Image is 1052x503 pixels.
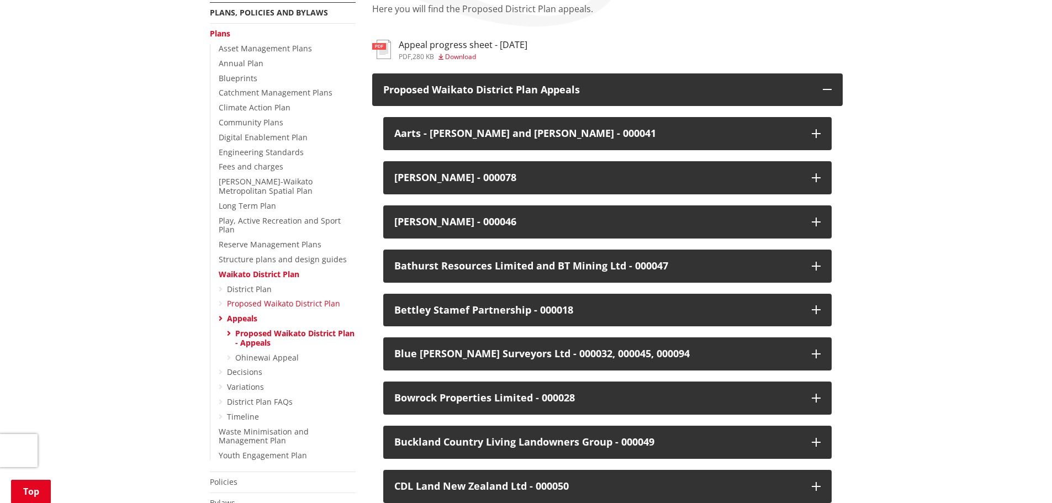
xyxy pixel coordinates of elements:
[394,305,801,316] div: Bettley Stamef Partnership - 000018
[219,161,283,172] a: Fees and charges
[383,117,832,150] button: Aarts - [PERSON_NAME] and [PERSON_NAME] - 000041
[227,411,259,422] a: Timeline
[227,313,257,324] a: Appeals
[235,328,355,348] a: Proposed Waikato District Plan - Appeals
[219,200,276,211] a: Long Term Plan
[219,450,307,460] a: Youth Engagement Plan
[210,476,237,487] a: Policies
[219,426,309,446] a: Waste Minimisation and Management Plan
[383,294,832,327] button: Bettley Stamef Partnership - 000018
[219,43,312,54] a: Asset Management Plans
[372,73,843,107] button: Proposed Waikato District Plan Appeals
[399,52,411,61] span: pdf
[383,426,832,459] button: Buckland Country Living Landowners Group - 000049
[372,2,843,29] p: Here you will find the Proposed District Plan appeals.
[219,73,257,83] a: Blueprints
[219,269,299,279] a: Waikato District Plan
[413,52,434,61] span: 280 KB
[394,437,801,448] div: Buckland Country Living Landowners Group - 000049
[227,284,272,294] a: District Plan
[394,172,801,183] div: [PERSON_NAME] - 000078
[219,147,304,157] a: Engineering Standards
[383,470,832,503] button: CDL Land New Zealand Ltd - 000050
[219,239,321,250] a: Reserve Management Plans
[394,128,801,139] div: Aarts - [PERSON_NAME] and [PERSON_NAME] - 000041
[219,215,341,235] a: Play, Active Recreation and Sport Plan
[394,348,801,359] div: Blue [PERSON_NAME] Surveyors Ltd - 000032, 000045, 000094
[219,132,308,142] a: Digital Enablement Plan
[383,205,832,239] button: [PERSON_NAME] - 000046
[394,216,801,227] div: [PERSON_NAME] - 000046
[210,28,230,39] a: Plans
[394,261,801,272] div: Bathurst Resources Limited and BT Mining Ltd - 000047
[383,250,832,283] button: Bathurst Resources Limited and BT Mining Ltd - 000047
[383,84,812,96] p: Proposed Waikato District Plan Appeals
[394,481,801,492] div: CDL Land New Zealand Ltd - 000050
[227,298,340,309] a: Proposed Waikato District Plan
[11,480,51,503] a: Top
[383,382,832,415] button: Bowrock Properties Limited - 000028
[1001,457,1041,496] iframe: Messenger Launcher
[372,40,391,59] img: document-pdf.svg
[383,337,832,370] button: Blue [PERSON_NAME] Surveyors Ltd - 000032, 000045, 000094
[399,40,527,50] h3: Appeal progress sheet - [DATE]
[219,117,283,128] a: Community Plans
[383,161,832,194] button: [PERSON_NAME] - 000078
[227,367,262,377] a: Decisions
[235,352,299,363] a: Ohinewai Appeal
[219,87,332,98] a: Catchment Management Plans
[210,7,328,18] a: Plans, policies and bylaws
[394,393,801,404] div: Bowrock Properties Limited - 000028
[227,396,293,407] a: District Plan FAQs
[219,176,313,196] a: [PERSON_NAME]-Waikato Metropolitan Spatial Plan
[445,52,476,61] span: Download
[219,254,347,264] a: Structure plans and design guides
[219,58,263,68] a: Annual Plan
[399,54,527,60] div: ,
[372,40,527,60] a: Appeal progress sheet - [DATE] pdf,280 KB Download
[227,382,264,392] a: Variations
[219,102,290,113] a: Climate Action Plan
